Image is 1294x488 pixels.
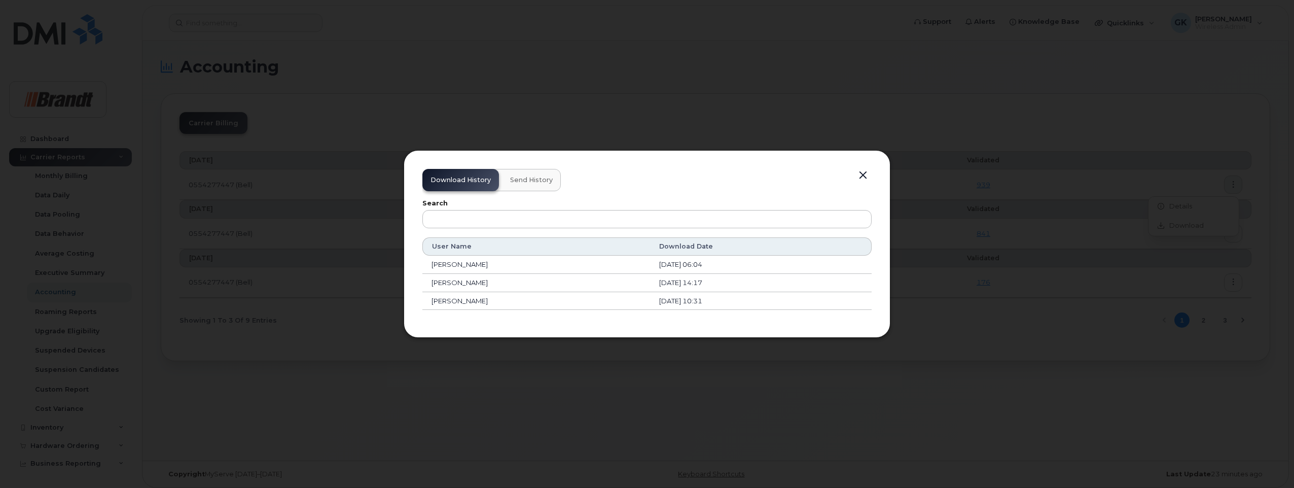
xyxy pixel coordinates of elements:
label: Search [422,200,872,207]
td: [PERSON_NAME] [422,256,650,274]
th: Download Date [650,237,872,256]
th: User Name [422,237,650,256]
td: [DATE] 14:17 [650,274,872,292]
td: [PERSON_NAME] [422,292,650,310]
td: [PERSON_NAME] [422,274,650,292]
td: [DATE] 06:04 [650,256,872,274]
span: Send History [510,176,553,184]
td: [DATE] 10:31 [650,292,872,310]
